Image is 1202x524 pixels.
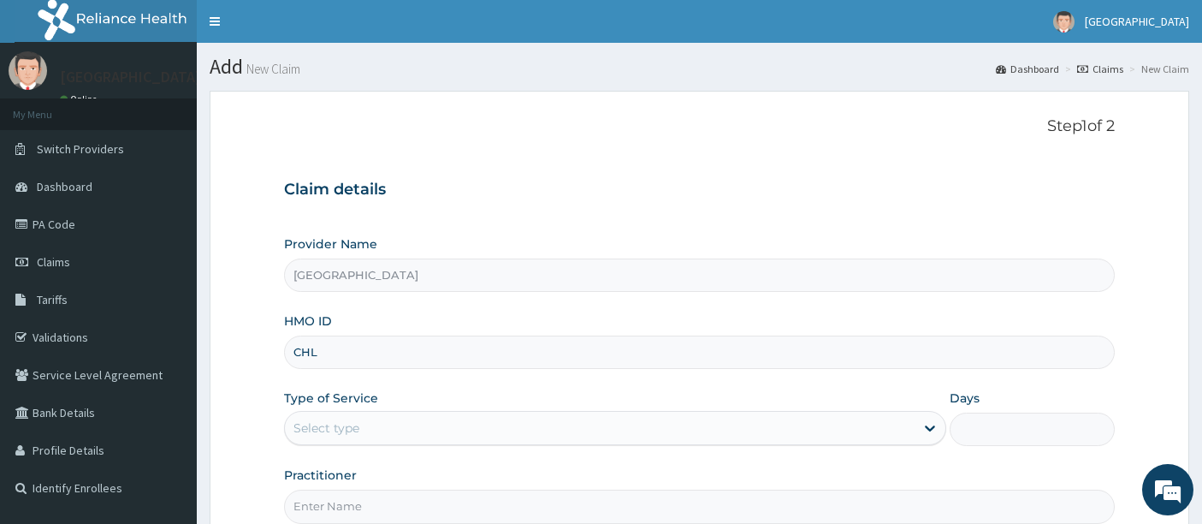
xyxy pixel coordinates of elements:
label: Days [950,390,980,407]
label: HMO ID [284,313,332,330]
img: User Image [9,51,47,90]
span: Claims [37,254,70,270]
input: Enter HMO ID [284,336,1116,369]
p: Step 1 of 2 [284,117,1116,136]
a: Dashboard [996,62,1059,76]
li: New Claim [1125,62,1189,76]
label: Provider Name [284,235,377,253]
input: Enter Name [284,490,1116,523]
label: Type of Service [284,390,378,407]
img: User Image [1053,11,1075,33]
span: Tariffs [37,292,68,307]
h1: Add [210,56,1189,78]
span: Dashboard [37,179,92,194]
span: [GEOGRAPHIC_DATA] [1085,14,1189,29]
label: Practitioner [284,467,357,484]
div: Select type [293,420,359,437]
span: Switch Providers [37,141,124,157]
h3: Claim details [284,181,1116,199]
a: Online [60,93,101,105]
small: New Claim [243,63,300,75]
p: [GEOGRAPHIC_DATA] [60,69,201,85]
a: Claims [1077,62,1123,76]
